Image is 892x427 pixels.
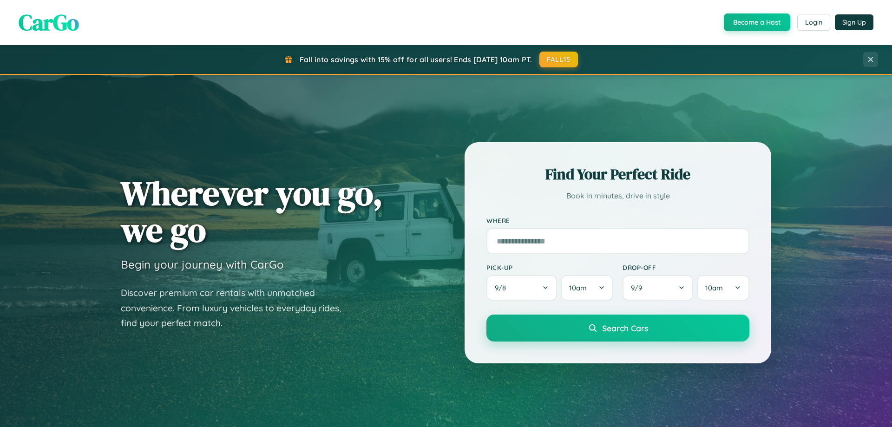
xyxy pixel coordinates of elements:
[705,283,723,292] span: 10am
[835,14,873,30] button: Sign Up
[486,315,749,342] button: Search Cars
[486,164,749,184] h2: Find Your Perfect Ride
[486,189,749,203] p: Book in minutes, drive in style
[495,283,511,292] span: 9 / 8
[569,283,587,292] span: 10am
[623,275,693,301] button: 9/9
[486,217,749,224] label: Where
[486,263,613,271] label: Pick-up
[121,257,284,271] h3: Begin your journey with CarGo
[561,275,613,301] button: 10am
[697,275,749,301] button: 10am
[539,52,578,67] button: FALL15
[623,263,749,271] label: Drop-off
[300,55,532,64] span: Fall into savings with 15% off for all users! Ends [DATE] 10am PT.
[121,175,383,248] h1: Wherever you go, we go
[602,323,648,333] span: Search Cars
[797,14,830,31] button: Login
[19,7,79,38] span: CarGo
[631,283,647,292] span: 9 / 9
[724,13,790,31] button: Become a Host
[121,285,353,331] p: Discover premium car rentals with unmatched convenience. From luxury vehicles to everyday rides, ...
[486,275,557,301] button: 9/8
